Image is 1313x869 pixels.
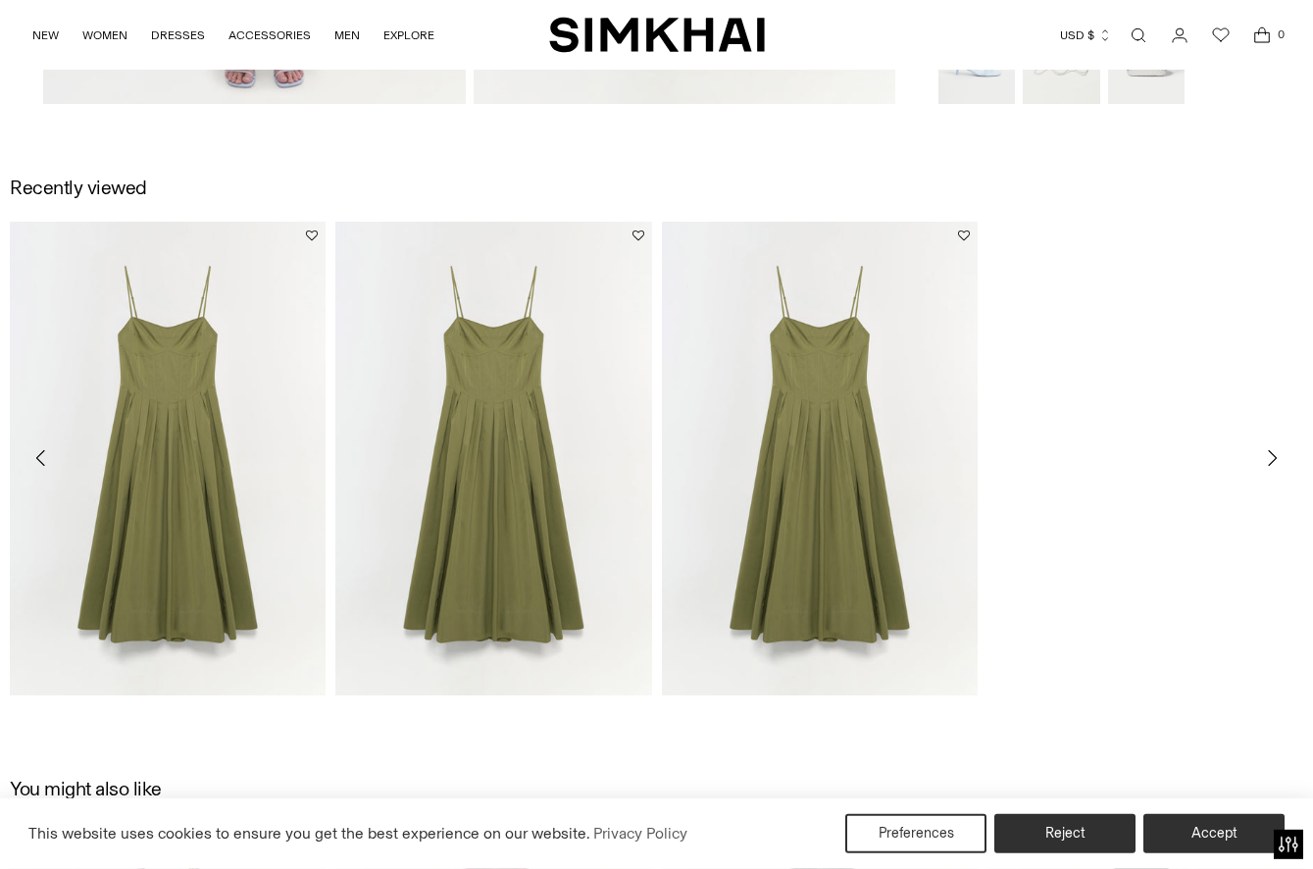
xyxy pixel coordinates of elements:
[632,230,644,241] button: Add to Wishlist
[1250,436,1293,480] button: Move to next carousel slide
[994,814,1136,853] button: Reject
[549,16,765,54] a: SIMKHAI
[334,14,360,57] a: MEN
[1201,16,1240,55] a: Wishlist
[590,819,690,848] a: Privacy Policy (opens in a new tab)
[1160,16,1199,55] a: Go to the account page
[306,230,318,241] button: Add to Wishlist
[335,222,651,695] img: Kittiya Cotton Midi Dress
[20,436,63,480] button: Move to previous carousel slide
[10,778,162,799] h2: You might also like
[958,230,970,241] button: Add to Wishlist
[1119,16,1158,55] a: Open search modal
[82,14,127,57] a: WOMEN
[10,177,147,198] h2: Recently viewed
[383,14,434,57] a: EXPLORE
[1242,16,1282,55] a: Open cart modal
[32,14,59,57] a: NEW
[1060,14,1112,57] button: USD $
[28,824,590,843] span: This website uses cookies to ensure you get the best experience on our website.
[228,14,311,57] a: ACCESSORIES
[845,814,986,853] button: Preferences
[1272,26,1289,43] span: 0
[662,222,978,695] img: Kittiya Cotton Midi Dress
[151,14,205,57] a: DRESSES
[10,222,326,695] img: Kittiya Cotton Midi Dress
[1143,814,1285,853] button: Accept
